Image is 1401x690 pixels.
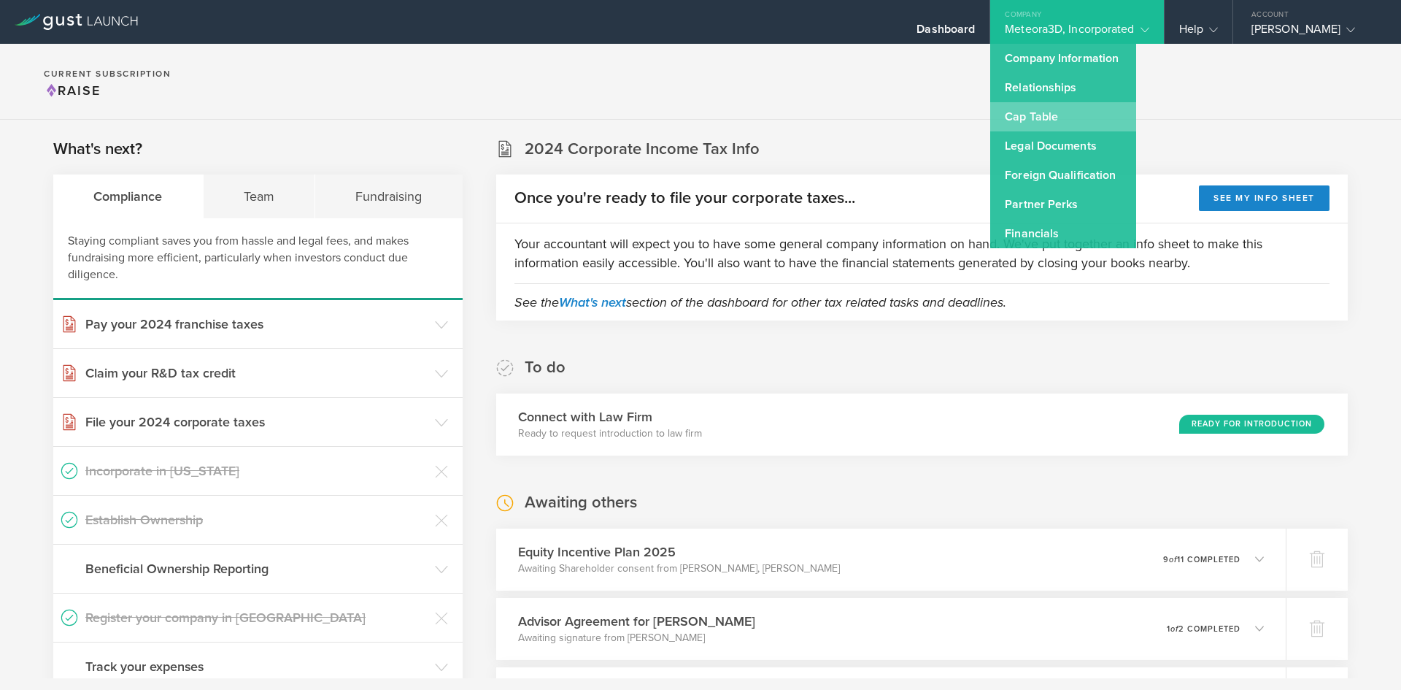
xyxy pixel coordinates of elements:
button: See my info sheet [1199,185,1329,211]
div: [PERSON_NAME] [1251,22,1375,44]
p: 1 2 completed [1167,625,1240,633]
h2: Awaiting others [525,492,637,513]
h3: Track your expenses [85,657,428,676]
em: See the section of the dashboard for other tax related tasks and deadlines. [514,294,1006,310]
h2: 2024 Corporate Income Tax Info [525,139,760,160]
h2: To do [525,357,566,378]
h2: Once you're ready to file your corporate taxes... [514,188,855,209]
h3: Connect with Law Firm [518,407,702,426]
div: Compliance [53,175,204,218]
h2: What's next? [53,139,142,160]
h3: Register your company in [GEOGRAPHIC_DATA] [85,608,428,627]
em: of [1170,624,1178,634]
div: Help [1179,22,1218,44]
h3: Claim your R&D tax credit [85,364,428,383]
h3: Beneficial Ownership Reporting [85,559,428,578]
p: Your accountant will expect you to have some general company information on hand. We've put toget... [514,234,1329,272]
p: Awaiting Shareholder consent from [PERSON_NAME], [PERSON_NAME] [518,561,840,576]
em: of [1169,555,1177,564]
h3: Advisor Agreement for [PERSON_NAME] [518,612,755,631]
div: Staying compliant saves you from hassle and legal fees, and makes fundraising more efficient, par... [53,218,463,300]
p: 9 11 completed [1163,556,1240,564]
span: Raise [44,83,101,99]
h3: File your 2024 corporate taxes [85,413,428,432]
p: Awaiting signature from [PERSON_NAME] [518,631,755,645]
div: Ready for Introduction [1179,415,1324,434]
p: Ready to request introduction to law firm [518,426,702,441]
a: What's next [559,294,626,310]
h3: Pay your 2024 franchise taxes [85,315,428,334]
div: Connect with Law FirmReady to request introduction to law firmReady for Introduction [496,394,1348,456]
div: Team [204,175,316,218]
h3: Equity Incentive Plan 2025 [518,543,840,561]
h3: Incorporate in [US_STATE] [85,461,428,480]
div: Dashboard [916,22,975,44]
h3: Establish Ownership [85,510,428,529]
div: Fundraising [315,175,463,218]
div: Meteora3D, Incorporated [1005,22,1149,44]
h2: Current Subscription [44,69,171,78]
